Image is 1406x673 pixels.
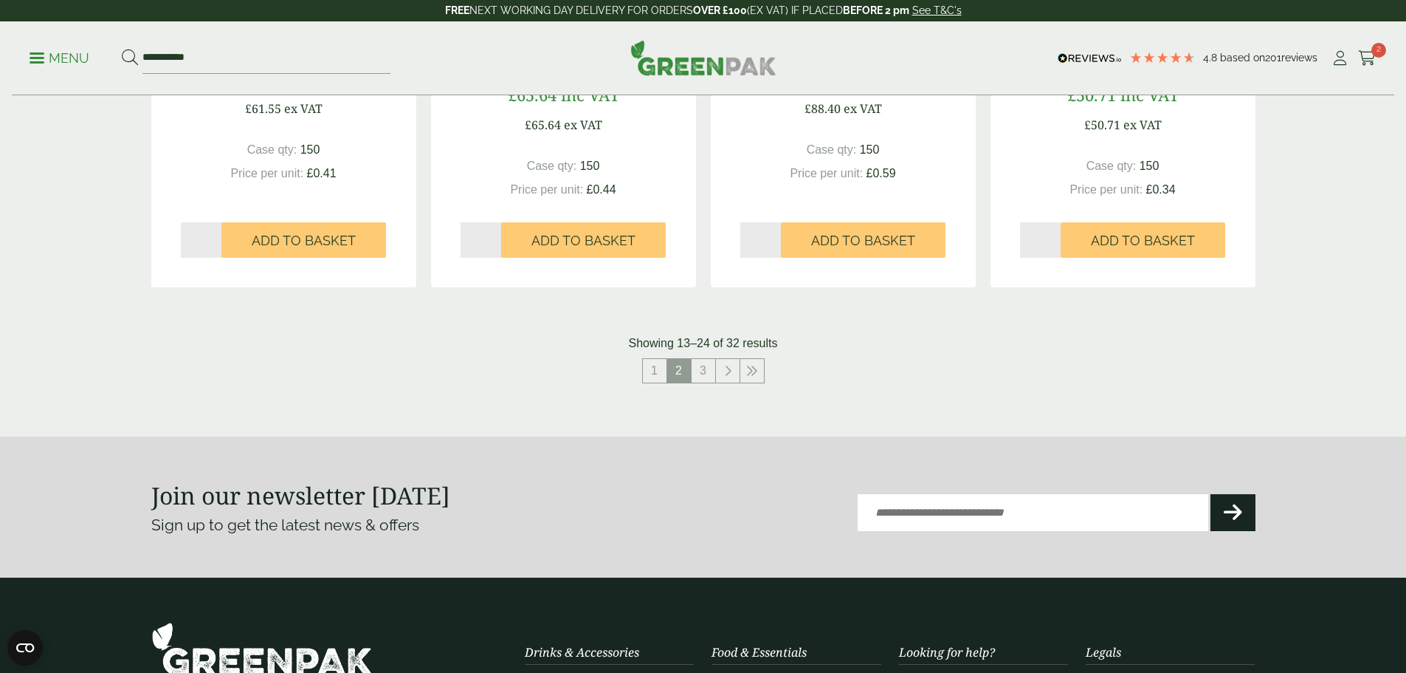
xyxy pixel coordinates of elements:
span: 150 [580,160,600,172]
span: Price per unit: [790,167,863,180]
span: £61.55 [245,100,281,117]
p: Showing 13–24 of 32 results [629,335,778,352]
span: £0.41 [307,167,337,180]
span: 2 [667,359,691,383]
span: 150 [300,143,320,156]
strong: FREE [445,4,469,16]
span: ex VAT [844,100,882,117]
a: 1 [643,359,666,383]
span: Case qty: [1086,160,1137,172]
div: 4.79 Stars [1129,51,1196,64]
span: £65.64 [525,117,561,133]
button: Open CMP widget [7,630,43,666]
span: reviews [1281,52,1317,64]
span: ex VAT [564,117,602,133]
span: £50.71 [1067,83,1116,106]
button: Add to Basket [1061,222,1225,258]
span: £0.44 [587,183,616,196]
img: REVIEWS.io [1058,53,1122,64]
span: Price per unit: [1069,183,1143,196]
span: Add to Basket [531,233,635,249]
strong: OVER £100 [693,4,747,16]
span: inc VAT [561,83,619,106]
span: 201 [1265,52,1281,64]
span: Add to Basket [1091,233,1195,249]
img: GreenPak Supplies [630,40,776,75]
span: 4.8 [1203,52,1220,64]
p: Menu [30,49,89,67]
a: 3 [692,359,715,383]
i: My Account [1331,51,1349,66]
a: Menu [30,49,89,64]
strong: BEFORE 2 pm [843,4,909,16]
span: Case qty: [807,143,857,156]
span: Add to Basket [252,233,356,249]
button: Add to Basket [781,222,945,258]
span: Based on [1220,52,1265,64]
span: 150 [1140,160,1159,172]
span: £88.40 [804,100,841,117]
span: £65.64 [508,83,556,106]
span: Case qty: [247,143,297,156]
strong: Join our newsletter [DATE] [151,479,450,511]
span: Price per unit: [510,183,583,196]
p: Sign up to get the latest news & offers [151,513,648,537]
span: £50.71 [1084,117,1120,133]
button: Add to Basket [501,222,666,258]
a: See T&C's [912,4,962,16]
button: Add to Basket [221,222,386,258]
span: 2 [1371,43,1386,58]
i: Cart [1358,51,1376,66]
a: 2 [1358,47,1376,69]
span: Price per unit: [230,167,303,180]
span: £0.34 [1146,183,1176,196]
span: ex VAT [1123,117,1162,133]
span: £0.59 [866,167,896,180]
span: 150 [860,143,880,156]
span: inc VAT [1120,83,1179,106]
span: ex VAT [284,100,323,117]
span: Case qty: [527,160,577,172]
span: Add to Basket [811,233,915,249]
